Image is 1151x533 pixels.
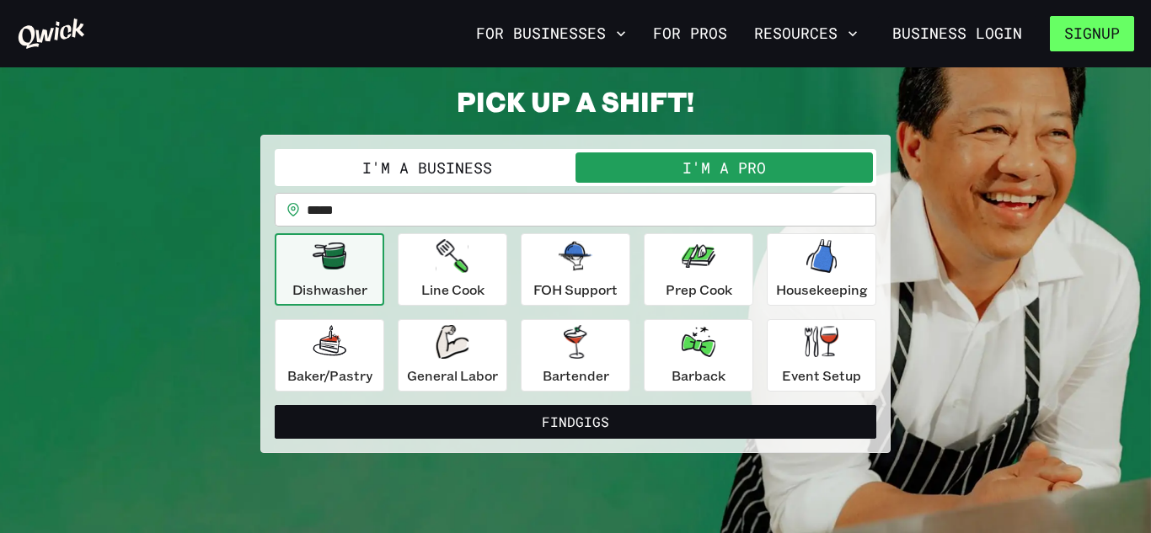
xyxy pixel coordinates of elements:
p: Housekeeping [776,280,868,300]
button: I'm a Business [278,152,575,183]
button: Line Cook [398,233,507,306]
button: For Businesses [469,19,633,48]
button: Prep Cook [644,233,753,306]
button: Signup [1050,16,1134,51]
p: Bartender [543,365,609,386]
h2: PICK UP A SHIFT! [260,84,891,118]
button: FindGigs [275,405,876,439]
p: FOH Support [533,280,618,300]
button: Baker/Pastry [275,319,384,392]
button: General Labor [398,319,507,392]
p: Barback [672,365,725,386]
button: Event Setup [767,319,876,392]
button: FOH Support [521,233,630,306]
button: Bartender [521,319,630,392]
button: Barback [644,319,753,392]
a: For Pros [646,19,734,48]
p: General Labor [407,365,498,386]
button: Dishwasher [275,233,384,306]
button: Housekeeping [767,233,876,306]
button: I'm a Pro [575,152,873,183]
p: Prep Cook [666,280,732,300]
p: Dishwasher [292,280,367,300]
p: Line Cook [421,280,484,300]
p: Baker/Pastry [287,365,372,386]
button: Resources [747,19,865,48]
p: Event Setup [782,365,861,386]
a: Business Login [878,16,1036,51]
